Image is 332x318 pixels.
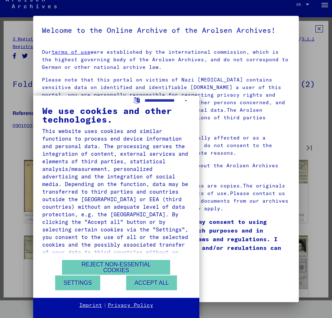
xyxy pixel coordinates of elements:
a: Privacy Policy [108,302,153,309]
button: Accept all [126,275,177,290]
button: Settings [55,275,100,290]
div: This website uses cookies and similar functions to process end device information and personal da... [42,127,190,264]
div: We use cookies and other technologies. [42,106,190,124]
a: Imprint [79,302,102,309]
button: Reject non-essential cookies [62,260,170,275]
